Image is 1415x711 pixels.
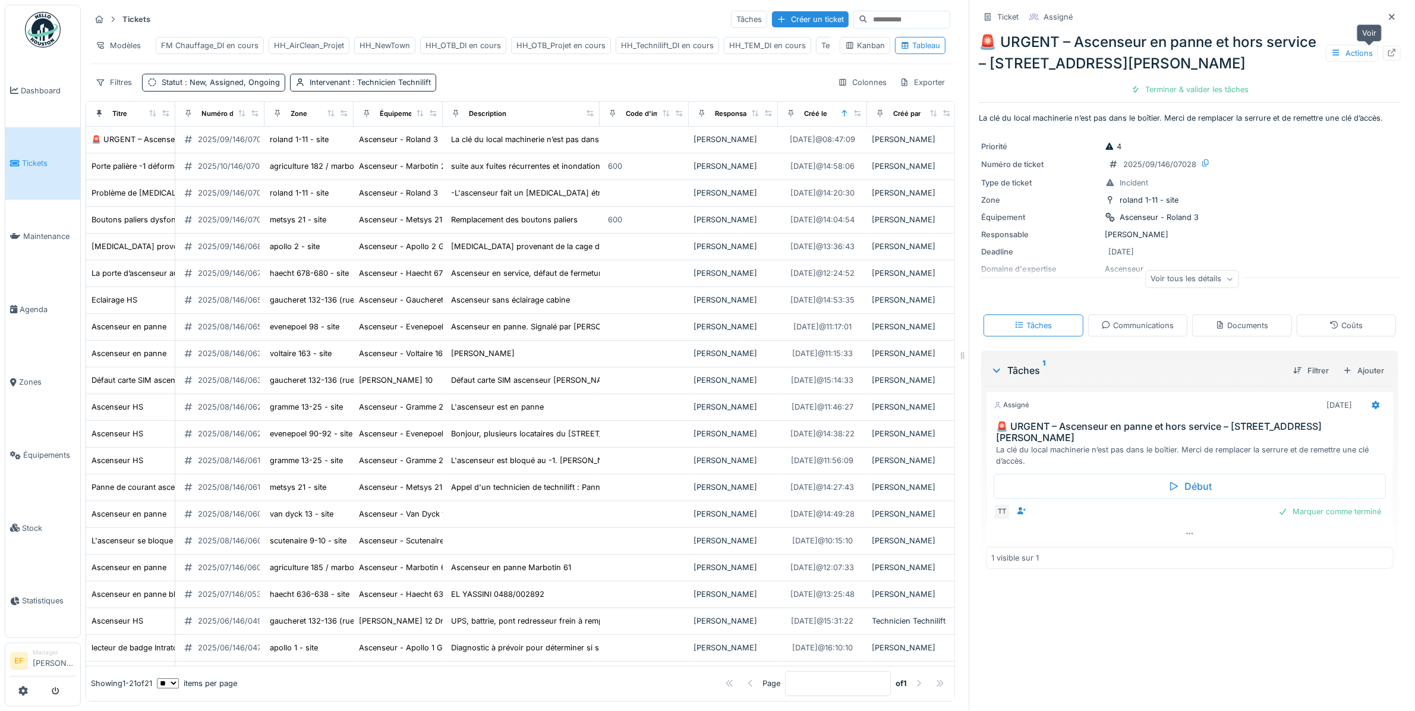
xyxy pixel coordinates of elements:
[1105,141,1121,152] div: 4
[790,241,855,252] div: [DATE] @ 13:36:43
[198,375,272,386] div: 2025/08/146/06323
[872,508,951,520] div: [PERSON_NAME]
[1120,177,1148,188] div: Incident
[694,455,773,466] div: [PERSON_NAME]
[92,615,143,627] div: Ascenseur HS
[872,375,951,386] div: [PERSON_NAME]
[291,109,307,119] div: Zone
[92,214,245,225] div: Boutons paliers dysfonctionnels Rez et +4
[694,134,773,145] div: [PERSON_NAME]
[359,535,462,546] div: Ascenseur - Scutenaire 9-10
[270,187,329,199] div: roland 1-11 - site
[270,241,320,252] div: apollo 2 - site
[1146,270,1239,288] div: Voir tous les détails
[991,363,1284,377] div: Tâches
[359,294,458,306] div: Ascenseur - Gaucheret 132
[198,187,271,199] div: 2025/09/146/07005
[872,562,951,573] div: [PERSON_NAME]
[198,535,270,546] div: 2025/08/146/06061
[92,455,143,466] div: Ascenseur HS
[92,642,247,653] div: lecteur de badge Intratone non fonctionnel
[157,678,237,689] div: items per page
[790,214,855,225] div: [DATE] @ 14:04:54
[694,375,773,386] div: [PERSON_NAME]
[694,508,773,520] div: [PERSON_NAME]
[92,294,137,306] div: Eclairage HS
[198,508,272,520] div: 2025/08/146/06095
[996,421,1388,443] h3: 🚨 URGENT – Ascenseur en panne et hors service – [STREET_ADDRESS][PERSON_NAME]
[162,77,280,88] div: Statut
[270,535,346,546] div: scutenaire 9-10 - site
[270,642,318,653] div: apollo 1 - site
[981,194,1100,206] div: Zone
[694,535,773,546] div: [PERSON_NAME]
[790,508,855,520] div: [DATE] @ 14:49:28
[270,294,468,306] div: gaucheret 132-136 (rue) / [PERSON_NAME] 8-12 - site
[198,615,272,627] div: 2025/06/146/04950
[451,241,639,252] div: [MEDICAL_DATA] provenant de la cage d'ascenseur
[22,523,75,534] span: Stock
[112,109,127,119] div: Titre
[359,214,442,225] div: Ascenseur - Metsys 21
[359,562,449,573] div: Ascenseur - Marbotin 61
[92,428,143,439] div: Ascenseur HS
[790,428,855,439] div: [DATE] @ 14:38:22
[694,642,773,653] div: [PERSON_NAME]
[1338,363,1389,379] div: Ajouter
[451,375,627,386] div: Défaut carte SIM ascenseur [PERSON_NAME] 10
[900,40,940,51] div: Tableau
[10,648,75,677] a: EF Manager[PERSON_NAME]
[198,294,271,306] div: 2025/08/146/06579
[21,85,75,96] span: Dashboard
[451,562,571,573] div: Ascenseur en panne Marbotin 61
[270,428,352,439] div: evenepoel 90-92 - site
[1123,159,1196,170] div: 2025/09/146/07028
[994,504,1010,520] div: TT
[359,348,471,359] div: Ascenseur - Voltaire 163 Droite
[790,134,855,145] div: [DATE] @ 08:47:09
[451,348,515,359] div: [PERSON_NAME]
[451,401,544,413] div: L'ascenseur est en panne
[90,74,137,91] div: Filtres
[270,508,333,520] div: van dyck 13 - site
[694,161,773,172] div: [PERSON_NAME]
[762,678,780,689] div: Page
[92,321,166,332] div: Ascenseur en panne
[608,214,622,225] div: 600
[804,109,827,119] div: Créé le
[1357,24,1382,42] div: Voir
[694,615,773,627] div: [PERSON_NAME]
[1044,11,1073,23] div: Assigné
[92,401,143,413] div: Ascenseur HS
[22,158,75,169] span: Tickets
[92,562,166,573] div: Ascenseur en panne
[92,348,166,359] div: Ascenseur en panne
[1120,194,1178,206] div: roland 1-11 - site
[790,294,855,306] div: [DATE] @ 14:53:35
[198,455,269,466] div: 2025/08/146/06147
[359,482,442,493] div: Ascenseur - Metsys 21
[791,562,855,573] div: [DATE] @ 12:07:33
[198,348,271,359] div: 2025/08/146/06367
[1014,320,1052,331] div: Tâches
[729,40,806,51] div: HH_TEM_DI en cours
[198,321,272,332] div: 2025/08/146/06503
[198,214,271,225] div: 2025/09/146/07003
[981,177,1100,188] div: Type de ticket
[1215,320,1268,331] div: Documents
[981,229,1398,240] div: [PERSON_NAME]
[451,482,625,493] div: Appel d'un technicien de technilift : Panne de ...
[792,348,853,359] div: [DATE] @ 11:15:33
[896,678,907,689] strong: of 1
[270,615,468,627] div: gaucheret 132-136 (rue) / [PERSON_NAME] 8-12 - site
[694,214,773,225] div: [PERSON_NAME]
[33,648,75,657] div: Manager
[198,642,270,653] div: 2025/06/146/04775
[872,401,951,413] div: [PERSON_NAME]
[872,348,951,359] div: [PERSON_NAME]
[894,74,950,91] div: Exporter
[274,40,344,51] div: HH_AirClean_Projet
[360,40,410,51] div: HH_NewTown
[1329,320,1363,331] div: Coûts
[198,161,267,172] div: 2025/10/146/07012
